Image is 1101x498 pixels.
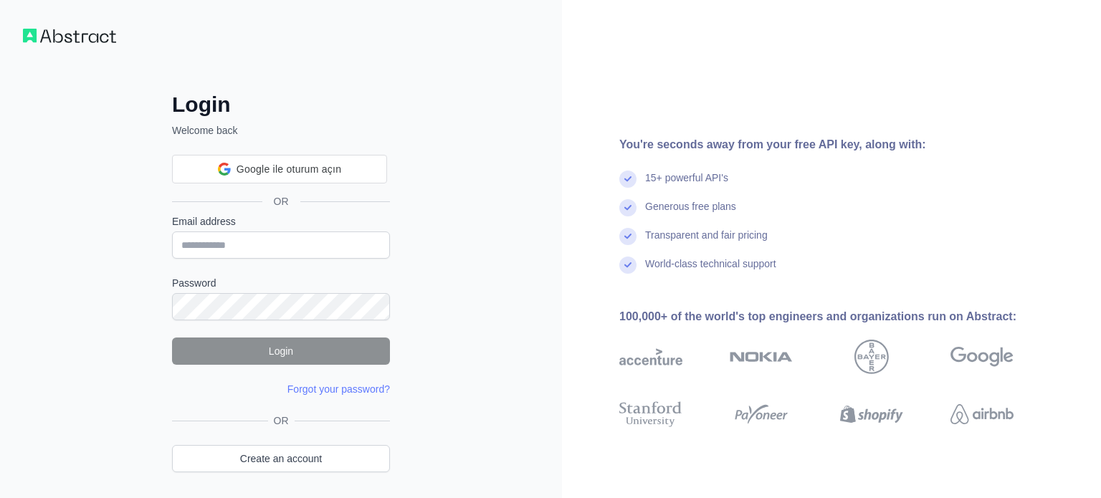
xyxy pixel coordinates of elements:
[619,340,682,374] img: accenture
[645,199,736,228] div: Generous free plans
[172,92,390,118] h2: Login
[237,162,341,177] span: Google ile oturum açın
[854,340,889,374] img: bayer
[619,398,682,430] img: stanford university
[619,228,637,245] img: check mark
[645,171,728,199] div: 15+ powerful API's
[268,413,295,428] span: OR
[645,257,776,285] div: World-class technical support
[172,276,390,290] label: Password
[23,29,116,43] img: Workflow
[619,308,1059,325] div: 100,000+ of the world's top engineers and organizations run on Abstract:
[619,136,1059,153] div: You're seconds away from your free API key, along with:
[172,214,390,229] label: Email address
[619,171,637,188] img: check mark
[645,228,768,257] div: Transparent and fair pricing
[619,199,637,216] img: check mark
[950,398,1014,430] img: airbnb
[619,257,637,274] img: check mark
[172,155,387,183] div: Google ile oturum açın
[172,123,390,138] p: Welcome back
[172,337,390,365] button: Login
[730,398,793,430] img: payoneer
[730,340,793,374] img: nokia
[950,340,1014,374] img: google
[172,445,390,472] a: Create an account
[287,383,390,395] a: Forgot your password?
[262,194,300,209] span: OR
[840,398,903,430] img: shopify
